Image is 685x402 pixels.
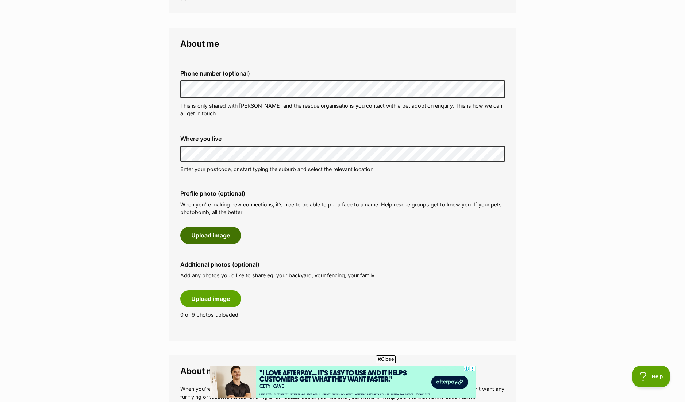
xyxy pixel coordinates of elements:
[180,102,505,117] p: This is only shared with [PERSON_NAME] and the rescue organisations you contact with a pet adopti...
[180,366,505,376] legend: About my home
[180,39,505,49] legend: About me
[376,355,396,363] span: Close
[180,290,241,307] button: Upload image
[180,190,505,197] label: Profile photo (optional)
[180,261,505,268] label: Additional photos (optional)
[180,201,505,216] p: When you’re making new connections, it’s nice to be able to put a face to a name. Help rescue gro...
[180,311,505,318] p: 0 of 9 photos uploaded
[180,165,505,173] p: Enter your postcode, or start typing the suburb and select the relevant location.
[210,366,476,398] iframe: Advertisement
[180,70,505,77] label: Phone number (optional)
[632,366,670,387] iframe: Help Scout Beacon - Open
[180,227,241,244] button: Upload image
[180,385,505,401] p: When you’re looking to adopt, it’s important that everyone in your home gets along with the new k...
[180,271,505,279] p: Add any photos you’d like to share eg. your backyard, your fencing, your family.
[180,135,505,142] label: Where you live
[169,28,516,341] fieldset: About me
